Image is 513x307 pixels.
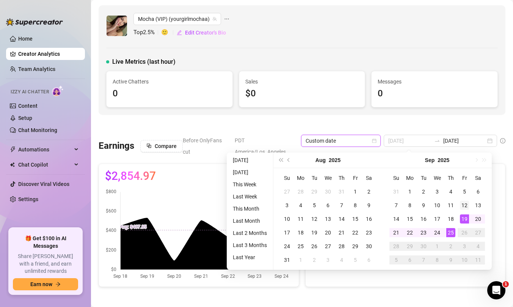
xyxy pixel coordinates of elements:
[458,185,471,198] td: 2025-09-05
[389,239,403,253] td: 2025-09-28
[321,253,335,267] td: 2025-09-03
[392,214,401,224] div: 14
[500,138,505,143] span: info-circle
[364,187,373,196] div: 2
[280,171,294,185] th: Su
[282,187,292,196] div: 27
[10,162,15,167] img: Chat Copilot
[392,255,401,264] div: 5
[323,228,333,237] div: 20
[430,198,444,212] td: 2025-09-10
[13,278,78,290] button: Earn nowarrow-right
[294,226,307,239] td: 2025-08-18
[405,214,414,224] div: 15
[348,226,362,239] td: 2025-08-22
[372,139,377,143] span: calendar
[471,239,485,253] td: 2025-10-04
[310,242,319,251] div: 26
[18,48,79,60] a: Creator Analytics
[337,187,346,196] div: 31
[337,201,346,210] div: 7
[403,226,417,239] td: 2025-09-22
[307,239,321,253] td: 2025-08-26
[18,143,72,156] span: Automations
[446,187,455,196] div: 4
[389,226,403,239] td: 2025-09-21
[417,171,430,185] th: Tu
[364,214,373,224] div: 16
[10,146,16,153] span: thunderbolt
[282,228,292,237] div: 17
[337,214,346,224] div: 14
[405,255,414,264] div: 6
[296,228,305,237] div: 18
[444,239,458,253] td: 2025-10-02
[444,171,458,185] th: Th
[474,187,483,196] div: 6
[18,115,32,121] a: Setup
[230,204,270,213] li: This Month
[230,180,270,189] li: This Week
[471,185,485,198] td: 2025-09-06
[430,226,444,239] td: 2025-09-24
[335,185,348,198] td: 2025-07-31
[389,171,403,185] th: Su
[348,212,362,226] td: 2025-08-15
[307,253,321,267] td: 2025-09-02
[392,187,401,196] div: 31
[460,201,469,210] div: 12
[388,137,431,145] input: Start date
[458,212,471,226] td: 2025-09-19
[280,212,294,226] td: 2025-08-10
[471,212,485,226] td: 2025-09-20
[321,212,335,226] td: 2025-08-13
[323,242,333,251] div: 27
[52,85,64,96] img: AI Chatter
[403,239,417,253] td: 2025-09-29
[389,212,403,226] td: 2025-09-14
[471,253,485,267] td: 2025-10-11
[323,255,333,264] div: 3
[133,28,161,37] span: Top 2.5 %
[294,171,307,185] th: Mo
[321,239,335,253] td: 2025-08-27
[177,30,182,35] span: edit
[280,226,294,239] td: 2025-08-17
[335,171,348,185] th: Th
[230,168,270,177] li: [DATE]
[403,198,417,212] td: 2025-09-08
[444,198,458,212] td: 2025-09-11
[18,36,33,42] a: Home
[460,242,469,251] div: 3
[403,185,417,198] td: 2025-09-01
[348,198,362,212] td: 2025-08-08
[458,239,471,253] td: 2025-10-03
[351,228,360,237] div: 22
[362,212,376,226] td: 2025-08-16
[6,18,63,26] img: logo-BBDzfeDw.svg
[294,212,307,226] td: 2025-08-11
[444,185,458,198] td: 2025-09-04
[446,228,455,237] div: 25
[405,187,414,196] div: 1
[351,187,360,196] div: 1
[389,198,403,212] td: 2025-09-07
[430,239,444,253] td: 2025-10-01
[417,185,430,198] td: 2025-09-02
[434,138,440,144] span: to
[430,171,444,185] th: We
[362,253,376,267] td: 2025-09-06
[405,242,414,251] div: 29
[392,228,401,237] div: 21
[99,140,134,152] h3: Earnings
[417,239,430,253] td: 2025-09-30
[307,226,321,239] td: 2025-08-19
[433,255,442,264] div: 8
[474,242,483,251] div: 4
[474,201,483,210] div: 13
[294,253,307,267] td: 2025-09-01
[140,140,183,152] button: Compare
[487,281,505,299] iframe: Intercom live chat
[335,198,348,212] td: 2025-08-07
[474,214,483,224] div: 20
